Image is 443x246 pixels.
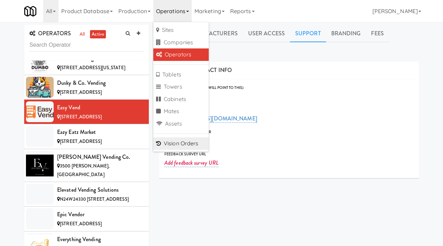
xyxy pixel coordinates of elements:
[57,102,144,113] div: Easy Vend
[153,24,209,36] a: Sites
[153,93,209,106] a: Cabinets
[60,138,102,145] span: [STREET_ADDRESS]
[243,25,290,42] a: User Access
[164,159,218,167] a: Add feedback survey URL
[153,105,209,118] a: Mates
[153,118,209,130] a: Assets
[164,129,414,136] div: Support Phone Number
[164,151,414,158] div: Feedback Survey Url
[29,39,144,52] input: Search Operator
[90,30,106,39] a: active
[57,234,144,245] div: Everything Vending
[24,100,149,124] li: Easy Vend[STREET_ADDRESS]
[326,25,366,42] a: Branding
[24,182,149,207] li: Elevated Vending SolutionsN24W24330 [STREET_ADDRESS]
[153,81,209,93] a: Towers
[366,25,389,42] a: Fees
[60,64,125,71] span: [STREET_ADDRESS][US_STATE]
[60,196,129,202] span: N24W24330 [STREET_ADDRESS]
[290,25,326,42] a: Support
[24,207,149,231] li: Epic Vendor[STREET_ADDRESS]
[57,163,109,178] span: 3500 [PERSON_NAME], [GEOGRAPHIC_DATA]
[24,5,36,17] img: Micromart
[57,127,144,137] div: Eazy Eatz Market
[153,137,209,150] a: Vision Orders
[57,152,144,162] div: [PERSON_NAME] Vending Co.
[57,78,144,88] div: Dusky & Co. Vending
[57,209,144,220] div: Epic Vendor
[24,75,149,100] li: Dusky & Co. Vending[STREET_ADDRESS]
[78,30,87,39] a: all
[60,220,102,227] span: [STREET_ADDRESS]
[60,89,102,95] span: [STREET_ADDRESS]
[24,51,149,75] li: Dumbo Vending[STREET_ADDRESS][US_STATE]
[24,124,149,149] li: Eazy Eatz Market[STREET_ADDRESS]
[184,25,243,42] a: Manufacturers
[29,29,71,37] span: OPERATORS
[164,115,257,123] a: [EMAIL_ADDRESS][DOMAIN_NAME]
[164,107,414,113] div: Support Email
[164,84,414,91] div: Support Url (QR code will point to this)
[153,48,209,61] a: Operators
[24,149,149,182] li: [PERSON_NAME] Vending Co.3500 [PERSON_NAME], [GEOGRAPHIC_DATA]
[153,36,209,49] a: Companies
[153,69,209,81] a: Tablets
[57,185,144,195] div: Elevated Vending Solutions
[60,113,102,120] span: [STREET_ADDRESS]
